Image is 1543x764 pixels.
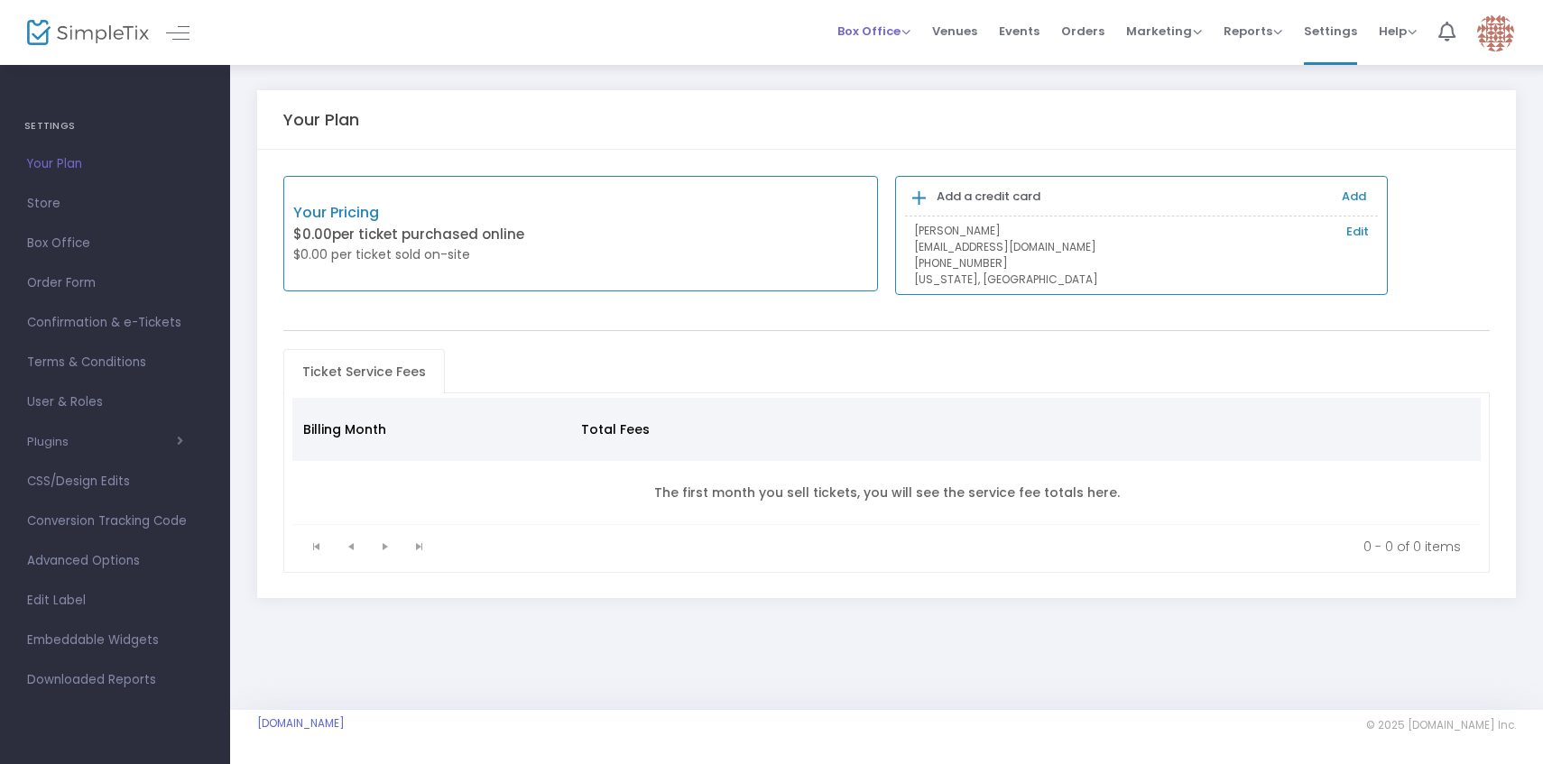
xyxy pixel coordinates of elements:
td: The first month you sell tickets, you will see the service fee totals here. [292,461,1482,525]
p: $0.00 per ticket sold on-site [293,245,581,264]
span: Ticket Service Fees [291,357,437,386]
span: Box Office [27,232,203,255]
div: Data table [292,398,1482,525]
span: Settings [1304,8,1357,54]
h5: Your Plan [283,110,359,130]
p: $0.00 per ticket purchased online [293,225,581,245]
span: Downloaded Reports [27,668,203,692]
a: Add [1342,188,1366,205]
span: Confirmation & e-Tickets [27,311,203,335]
span: Terms & Conditions [27,351,203,374]
kendo-pager-info: 0 - 0 of 0 items [449,538,1462,556]
h4: SETTINGS [24,108,206,144]
span: Order Form [27,272,203,295]
p: [EMAIL_ADDRESS][DOMAIN_NAME] [914,239,1369,255]
span: Advanced Options [27,549,203,573]
span: Box Office [837,23,910,40]
span: User & Roles [27,391,203,414]
span: Reports [1224,23,1282,40]
span: Orders [1061,8,1104,54]
p: [PERSON_NAME] [914,223,1369,239]
th: Total Fees [570,398,824,461]
p: [US_STATE], [GEOGRAPHIC_DATA] [914,272,1369,288]
span: Marketing [1126,23,1202,40]
button: Plugins [27,435,183,449]
b: Add a credit card [937,188,1040,205]
span: Conversion Tracking Code [27,510,203,533]
span: Help [1379,23,1417,40]
span: Store [27,192,203,216]
th: Billing Month [292,398,571,461]
p: Your Pricing [293,202,581,224]
span: Venues [932,8,977,54]
a: [DOMAIN_NAME] [257,716,345,731]
a: Edit [1346,223,1369,241]
span: Edit Label [27,589,203,612]
span: CSS/Design Edits [27,470,203,493]
span: Events [999,8,1039,54]
span: Embeddable Widgets [27,629,203,652]
span: © 2025 [DOMAIN_NAME] Inc. [1366,718,1516,732]
span: Your Plan [27,152,203,176]
p: [PHONE_NUMBER] [914,255,1369,272]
